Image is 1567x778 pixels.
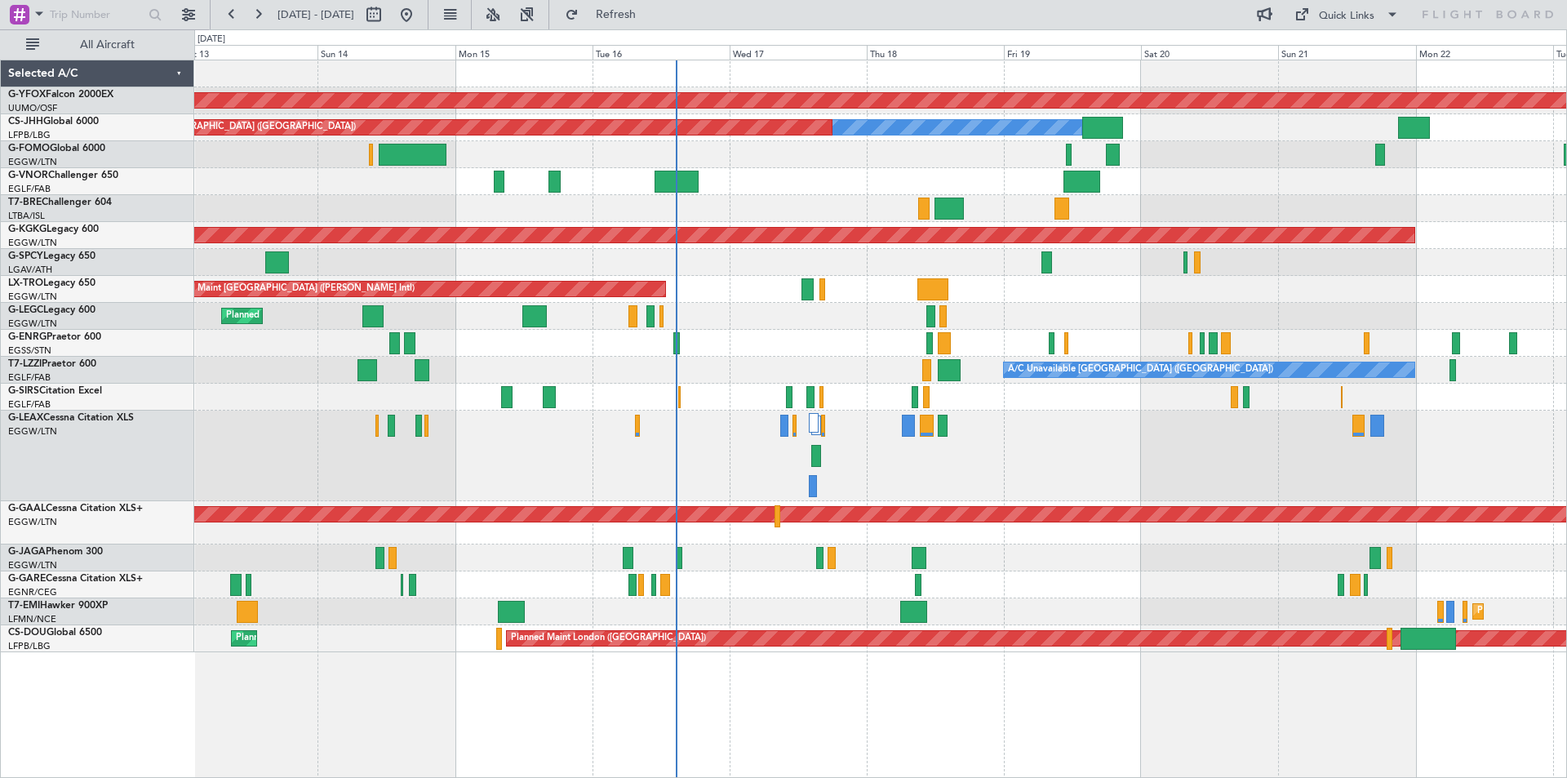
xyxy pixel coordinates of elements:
a: EGLF/FAB [8,183,51,195]
a: LFMN/NCE [8,613,56,625]
div: Tue 16 [593,45,730,60]
a: EGLF/FAB [8,398,51,411]
a: EGGW/LTN [8,237,57,249]
span: CS-JHH [8,117,43,127]
a: G-FOMOGlobal 6000 [8,144,105,153]
div: Planned Maint [GEOGRAPHIC_DATA] ([GEOGRAPHIC_DATA]) [226,304,483,328]
span: G-YFOX [8,90,46,100]
a: CS-JHHGlobal 6000 [8,117,99,127]
span: G-VNOR [8,171,48,180]
span: T7-LZZI [8,359,42,369]
a: UUMO/OSF [8,102,57,114]
a: G-LEAXCessna Citation XLS [8,413,134,423]
a: T7-BREChallenger 604 [8,198,112,207]
span: G-GARE [8,574,46,584]
div: Thu 18 [867,45,1004,60]
button: Quick Links [1286,2,1407,28]
a: CS-DOUGlobal 6500 [8,628,102,638]
span: CS-DOU [8,628,47,638]
a: EGGW/LTN [8,425,57,438]
div: Sat 13 [180,45,317,60]
a: EGSS/STN [8,345,51,357]
div: Unplanned Maint [GEOGRAPHIC_DATA] ([PERSON_NAME] Intl) [150,277,415,301]
div: Planned Maint [GEOGRAPHIC_DATA] ([GEOGRAPHIC_DATA]) [99,115,356,140]
a: LX-TROLegacy 650 [8,278,95,288]
span: G-LEGC [8,305,43,315]
div: Mon 15 [455,45,593,60]
div: Sat 20 [1141,45,1278,60]
span: G-ENRG [8,332,47,342]
div: Planned Maint [GEOGRAPHIC_DATA] ([GEOGRAPHIC_DATA]) [236,626,493,651]
span: G-KGKG [8,225,47,234]
a: LTBA/ISL [8,210,45,222]
a: EGGW/LTN [8,291,57,303]
button: All Aircraft [18,32,177,58]
a: G-YFOXFalcon 2000EX [8,90,113,100]
span: [DATE] - [DATE] [277,7,354,22]
a: G-KGKGLegacy 600 [8,225,99,234]
a: T7-EMIHawker 900XP [8,601,108,611]
a: EGGW/LTN [8,318,57,330]
span: T7-BRE [8,198,42,207]
a: EGLF/FAB [8,371,51,384]
a: LFPB/LBG [8,129,51,141]
a: G-GAALCessna Citation XLS+ [8,504,143,513]
span: G-GAAL [8,504,46,513]
div: Quick Links [1319,8,1374,24]
div: Wed 17 [730,45,867,60]
span: G-SPCY [8,251,43,261]
div: [DATE] [198,33,225,47]
a: T7-LZZIPraetor 600 [8,359,96,369]
span: G-JAGA [8,547,46,557]
span: Refresh [582,9,650,20]
span: G-FOMO [8,144,50,153]
a: EGGW/LTN [8,559,57,571]
span: T7-EMI [8,601,40,611]
a: G-LEGCLegacy 600 [8,305,95,315]
a: G-JAGAPhenom 300 [8,547,103,557]
a: G-ENRGPraetor 600 [8,332,101,342]
a: G-SIRSCitation Excel [8,386,102,396]
a: LGAV/ATH [8,264,52,276]
div: Mon 22 [1416,45,1553,60]
button: Refresh [557,2,655,28]
a: G-GARECessna Citation XLS+ [8,574,143,584]
input: Trip Number [50,2,144,27]
div: Sun 21 [1278,45,1415,60]
a: LFPB/LBG [8,640,51,652]
span: All Aircraft [42,39,172,51]
a: EGGW/LTN [8,156,57,168]
div: Fri 19 [1004,45,1141,60]
a: EGNR/CEG [8,586,57,598]
span: G-LEAX [8,413,43,423]
a: EGGW/LTN [8,516,57,528]
span: LX-TRO [8,278,43,288]
a: G-SPCYLegacy 650 [8,251,95,261]
span: G-SIRS [8,386,39,396]
div: Sun 14 [317,45,455,60]
div: A/C Unavailable [GEOGRAPHIC_DATA] ([GEOGRAPHIC_DATA]) [1008,358,1273,382]
a: G-VNORChallenger 650 [8,171,118,180]
div: Planned Maint London ([GEOGRAPHIC_DATA]) [511,626,706,651]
